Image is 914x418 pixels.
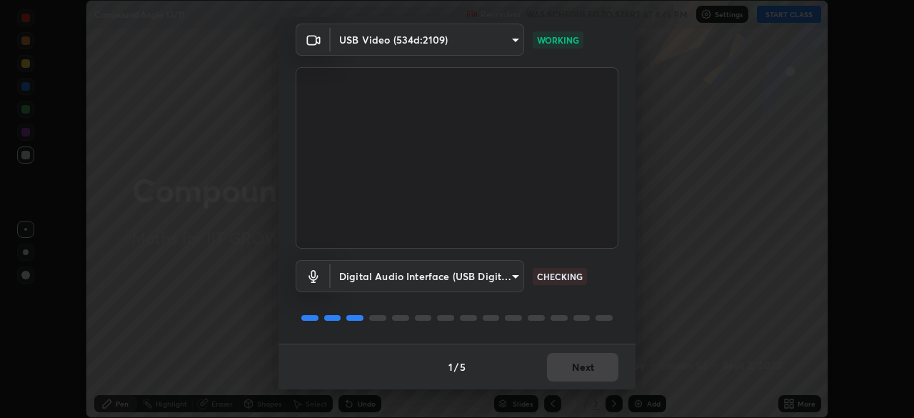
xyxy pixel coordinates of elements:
[331,260,524,292] div: USB Video (534d:2109)
[331,24,524,56] div: USB Video (534d:2109)
[454,359,458,374] h4: /
[537,34,579,46] p: WORKING
[460,359,466,374] h4: 5
[537,270,583,283] p: CHECKING
[448,359,453,374] h4: 1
